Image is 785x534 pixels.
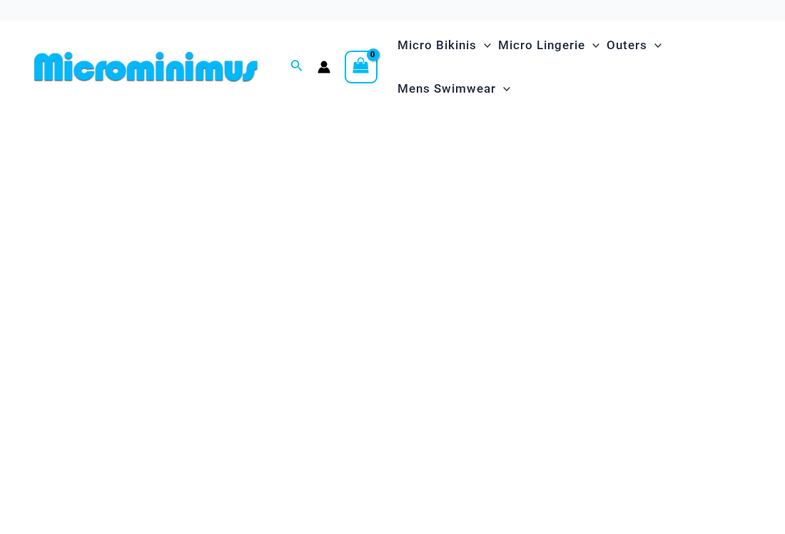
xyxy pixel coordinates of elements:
span: Menu Toggle [647,27,662,63]
span: Micro Lingerie [498,27,585,63]
a: Account icon link [318,61,330,73]
a: Micro BikinisMenu ToggleMenu Toggle [394,24,495,67]
a: OutersMenu ToggleMenu Toggle [603,24,665,67]
span: Menu Toggle [477,27,491,63]
img: MM SHOP LOGO FLAT [29,51,263,83]
a: Search icon link [290,58,303,76]
a: View Shopping Cart, empty [345,51,378,83]
a: Micro LingerieMenu ToggleMenu Toggle [495,24,603,67]
span: Micro Bikinis [397,27,477,63]
span: Menu Toggle [585,27,599,63]
span: Mens Swimwear [397,71,496,107]
a: Mens SwimwearMenu ToggleMenu Toggle [394,67,514,111]
span: Menu Toggle [496,71,510,107]
nav: Site Navigation [392,21,756,113]
span: Outers [607,27,647,63]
